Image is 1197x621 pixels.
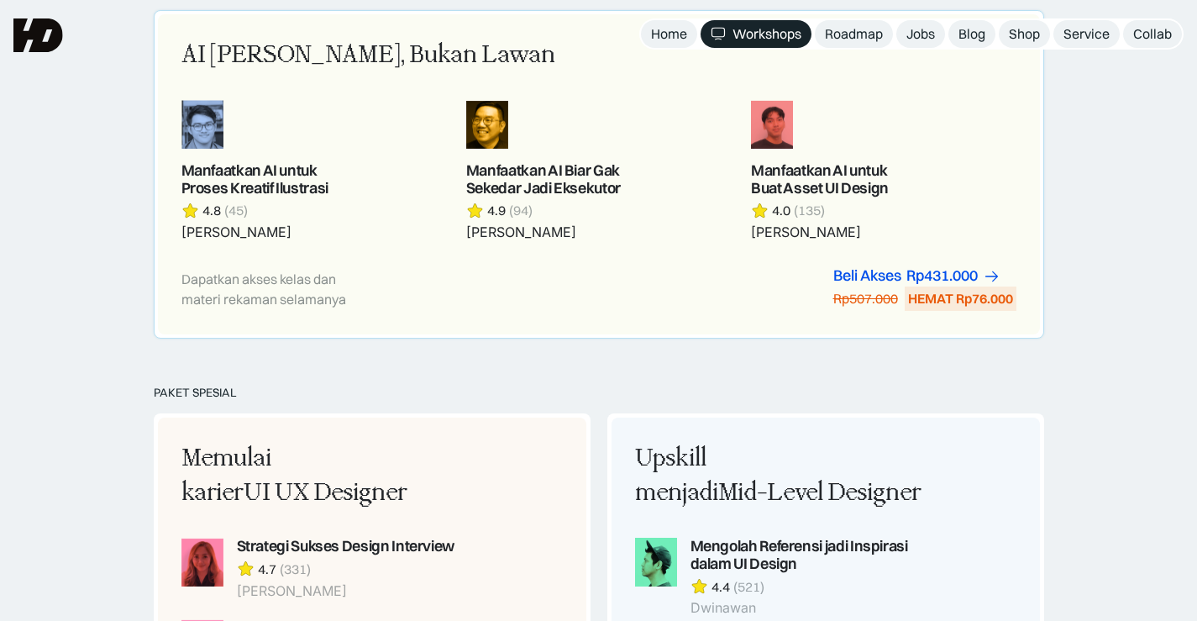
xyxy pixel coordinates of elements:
div: Home [651,25,687,43]
div: (331) [280,560,311,578]
a: Beli AksesRp431.000 [833,267,1000,285]
div: Rp507.000 [833,290,898,308]
div: [PERSON_NAME] [237,583,454,599]
div: Dwinawan [690,600,924,616]
a: Workshops [701,20,811,48]
a: Blog [948,20,995,48]
div: Workshops [732,25,801,43]
a: Collab [1123,20,1182,48]
a: Strategi Sukses Design Interview4.7(331)[PERSON_NAME] [181,538,470,599]
div: AI [PERSON_NAME], Bukan Lawan [181,38,555,73]
div: Dapatkan akses kelas dan materi rekaman selamanya [181,269,371,309]
div: Service [1063,25,1110,43]
div: HEMAT Rp76.000 [908,290,1013,308]
span: Mid-Level Designer [718,478,921,507]
div: Shop [1009,25,1040,43]
a: Roadmap [815,20,893,48]
div: Rp431.000 [906,267,978,285]
div: Mengolah Referensi jadi Inspirasi dalam UI Design [690,538,924,573]
div: Roadmap [825,25,883,43]
a: Mengolah Referensi jadi Inspirasi dalam UI Design4.4(521)Dwinawan [635,538,924,617]
div: Strategi Sukses Design Interview [237,538,454,555]
div: PAKET SPESIAL [154,386,1044,400]
div: 4.7 [258,560,276,578]
div: Blog [958,25,985,43]
span: UI UX Designer [244,478,407,507]
a: Jobs [896,20,945,48]
div: Memulai karier [181,441,470,511]
div: Jobs [906,25,935,43]
div: (521) [733,578,764,596]
div: 4.4 [711,578,730,596]
a: Service [1053,20,1120,48]
a: Shop [999,20,1050,48]
a: Home [641,20,697,48]
div: Upskill menjadi [635,441,924,511]
div: Collab [1133,25,1172,43]
div: Beli Akses [833,267,901,285]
